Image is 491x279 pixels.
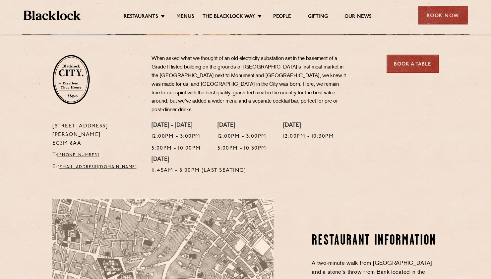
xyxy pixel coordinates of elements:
[418,6,468,24] div: Book Now
[52,122,142,148] p: [STREET_ADDRESS][PERSON_NAME] EC3M 8AA
[312,233,439,249] h2: Restaurant Information
[273,14,291,21] a: People
[57,153,99,157] a: [PHONE_NUMBER]
[152,55,347,115] p: When asked what we thought of an old electricity substation set in the basement of a Grade II lis...
[52,55,90,104] img: City-stamp-default.svg
[203,14,255,21] a: The Blacklock Way
[52,163,142,171] p: E:
[344,14,372,21] a: Our News
[387,55,439,73] a: Book a Table
[24,11,81,20] img: BL_Textured_Logo-footer-cropped.svg
[283,132,334,141] p: 12:00pm - 10:30pm
[217,132,267,141] p: 12:00pm - 3:00pm
[152,132,201,141] p: 12:00pm - 3:00pm
[152,144,201,153] p: 5:00pm - 10:00pm
[176,14,194,21] a: Menus
[217,122,267,129] h4: [DATE]
[124,14,158,21] a: Restaurants
[152,156,246,163] h4: [DATE]
[152,166,246,175] p: 11:45am - 8:00pm (Last Seating)
[52,151,142,160] p: T:
[283,122,334,129] h4: [DATE]
[58,165,137,169] a: [EMAIL_ADDRESS][DOMAIN_NAME]
[217,144,267,153] p: 5:00pm - 10:30pm
[308,14,328,21] a: Gifting
[152,122,201,129] h4: [DATE] - [DATE]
